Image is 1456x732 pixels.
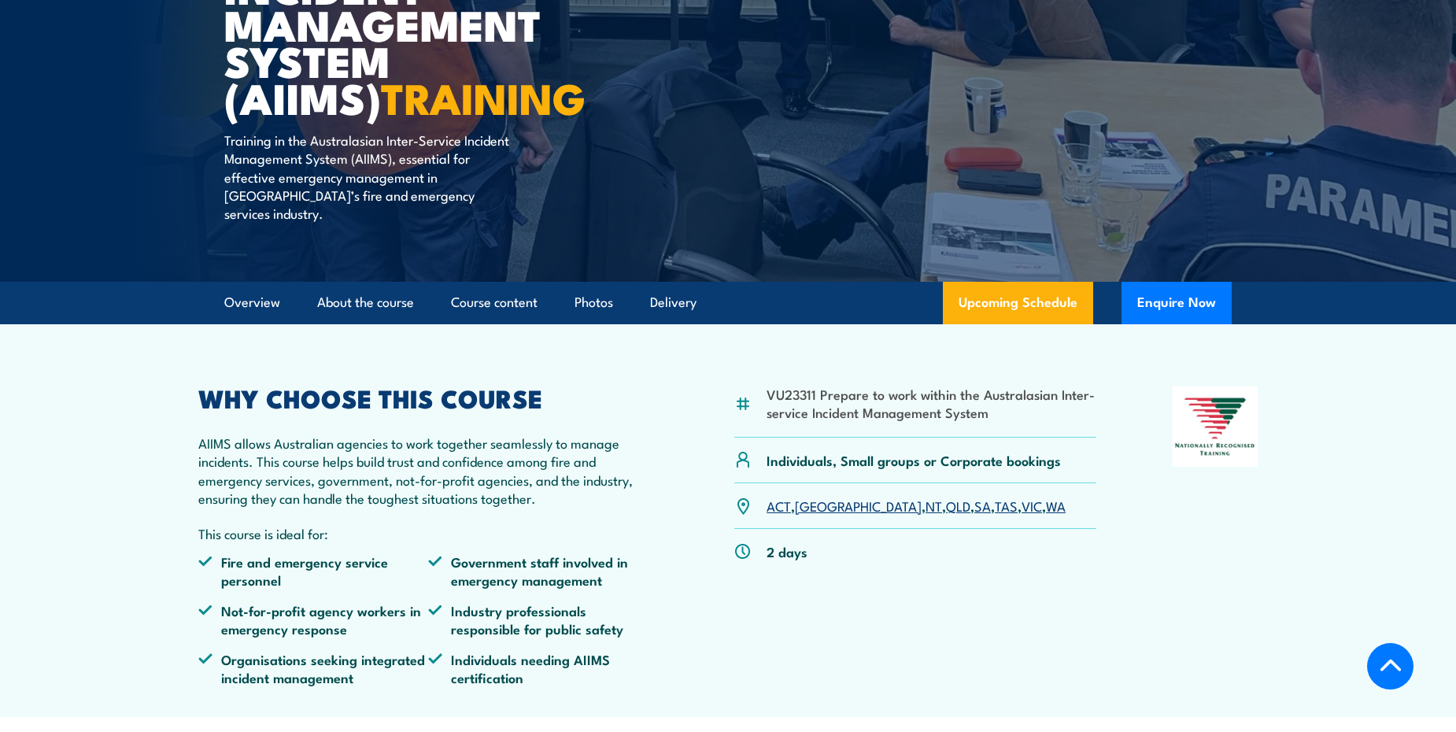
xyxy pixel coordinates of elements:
[943,282,1093,324] a: Upcoming Schedule
[198,434,658,508] p: AIIMS allows Australian agencies to work together seamlessly to manage incidents. This course hel...
[995,496,1018,515] a: TAS
[650,282,697,323] a: Delivery
[767,497,1066,515] p: , , , , , , ,
[224,131,512,223] p: Training in the Australasian Inter-Service Incident Management System (AIIMS), essential for effe...
[767,385,1096,422] li: VU23311 Prepare to work within the Australasian Inter-service Incident Management System
[428,650,658,687] li: Individuals needing AIIMS certification
[198,650,428,687] li: Organisations seeking integrated incident management
[198,601,428,638] li: Not-for-profit agency workers in emergency response
[451,282,538,323] a: Course content
[1122,282,1232,324] button: Enquire Now
[381,64,586,129] strong: TRAINING
[767,496,791,515] a: ACT
[198,386,658,409] h2: WHY CHOOSE THIS COURSE
[317,282,414,323] a: About the course
[198,524,658,542] p: This course is ideal for:
[974,496,991,515] a: SA
[1173,386,1258,467] img: Nationally Recognised Training logo.
[795,496,922,515] a: [GEOGRAPHIC_DATA]
[198,553,428,590] li: Fire and emergency service personnel
[1022,496,1042,515] a: VIC
[926,496,942,515] a: NT
[428,553,658,590] li: Government staff involved in emergency management
[575,282,613,323] a: Photos
[1046,496,1066,515] a: WA
[224,282,280,323] a: Overview
[767,542,807,560] p: 2 days
[946,496,970,515] a: QLD
[428,601,658,638] li: Industry professionals responsible for public safety
[767,451,1061,469] p: Individuals, Small groups or Corporate bookings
